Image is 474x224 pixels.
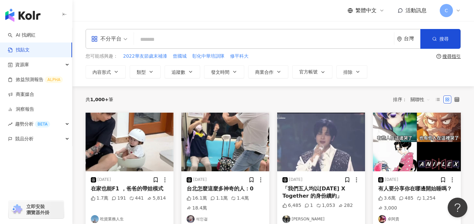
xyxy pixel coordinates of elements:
[15,57,29,72] span: 資源庫
[442,54,461,59] div: 搜尋指引
[343,70,353,75] span: 排除
[397,37,402,42] span: environment
[187,215,264,223] a: KOL Avatar석인걸
[410,94,430,105] span: 關聯性
[187,215,195,223] img: KOL Avatar
[336,65,367,78] button: 排除
[172,53,187,60] button: 曾國城
[9,201,64,218] a: chrome extension立即安裝 瀏覽器外掛
[8,106,34,113] a: 洞察報告
[91,195,108,202] div: 1.7萬
[123,53,168,60] button: 2022華友節歲末補漆
[420,29,461,49] button: 搜尋
[193,177,207,182] div: [DATE]
[406,7,427,14] span: 活動訊息
[86,113,173,171] img: post-image
[378,215,456,223] a: KOL Avatar卓阿貴
[15,131,34,146] span: 競品分析
[8,47,30,53] a: 找貼文
[11,204,23,215] img: chrome extension
[8,76,63,83] a: 效益預測報告ALPHA
[86,53,118,60] span: 您可能感興趣：
[137,70,146,75] span: 類型
[35,121,50,127] div: BETA
[316,202,335,209] div: 1,053
[378,195,396,202] div: 3.6萬
[129,195,144,202] div: 441
[282,215,360,223] a: KOL Avatar[PERSON_NAME]
[404,36,420,42] div: 台灣
[26,204,49,215] span: 立即安裝 瀏覽器外掛
[8,32,36,39] a: searchAI 找網紅
[393,94,434,105] div: 排序：
[304,202,313,209] div: 1
[187,205,207,211] div: 18.4萬
[147,195,166,202] div: 5,814
[92,70,111,75] span: 內容形式
[445,7,448,14] span: C
[91,185,168,192] div: 在家也能F1 ，爸爸的帶娃模式
[299,69,318,74] span: 官方帳號
[91,36,98,42] span: appstore
[187,185,264,192] div: 台北怎麼這麼多神奇的人：0
[130,65,161,78] button: 類型
[417,195,435,202] div: 1,254
[248,65,288,78] button: 商業合作
[5,9,40,22] img: logo
[173,53,187,60] span: 曾國城
[436,54,441,59] span: question-circle
[385,177,398,182] div: [DATE]
[91,215,99,223] img: KOL Avatar
[439,36,449,42] span: 搜尋
[255,70,274,75] span: 商業合作
[15,117,50,131] span: 趨勢分析
[204,65,244,78] button: 發文時間
[289,177,303,182] div: [DATE]
[8,122,13,126] span: rise
[8,91,34,98] a: 商案媒合
[448,198,467,217] iframe: Help Scout Beacon - Open
[91,34,121,44] div: 不分平台
[378,185,456,192] div: 有人要分享你在哪邊開始睡嗎？
[90,97,109,102] span: 1,000+
[97,177,111,182] div: [DATE]
[86,65,126,78] button: 內容形式
[171,70,185,75] span: 追蹤數
[277,113,365,171] img: post-image
[165,65,200,78] button: 追蹤數
[211,70,229,75] span: 發文時間
[399,195,413,202] div: 485
[192,53,225,60] button: 彰化中華培訓隊
[292,65,332,78] button: 官方帳號
[91,215,168,223] a: KOL Avatar吃貨業務人生
[230,53,249,60] button: 修平科大
[123,53,167,60] span: 2022華友節歲末補漆
[187,195,207,202] div: 16.1萬
[231,195,249,202] div: 1.4萬
[378,215,386,223] img: KOL Avatar
[86,97,113,102] div: 共 筆
[282,185,360,200] div: 「我們五人均以[DATE] X Together 的身份續約」
[378,205,397,211] div: 3,000
[210,195,228,202] div: 1.1萬
[181,113,269,171] img: post-image
[338,202,353,209] div: 282
[282,215,290,223] img: KOL Avatar
[373,113,461,171] img: post-image
[192,53,224,60] span: 彰化中華培訓隊
[355,7,377,14] span: 繁體中文
[282,202,301,209] div: 6,485
[112,195,126,202] div: 191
